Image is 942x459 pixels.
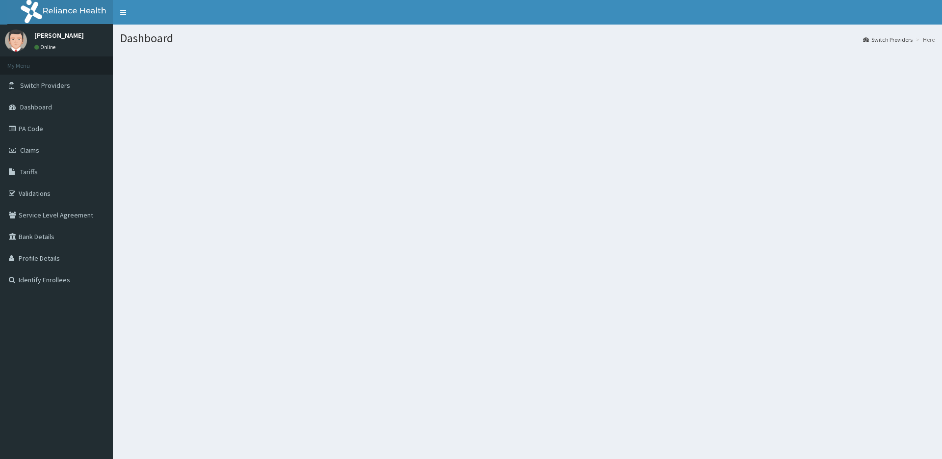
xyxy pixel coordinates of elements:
[914,35,935,44] li: Here
[863,35,913,44] a: Switch Providers
[20,81,70,90] span: Switch Providers
[34,44,58,51] a: Online
[20,103,52,111] span: Dashboard
[34,32,84,39] p: [PERSON_NAME]
[20,167,38,176] span: Tariffs
[5,29,27,52] img: User Image
[120,32,935,45] h1: Dashboard
[20,146,39,155] span: Claims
